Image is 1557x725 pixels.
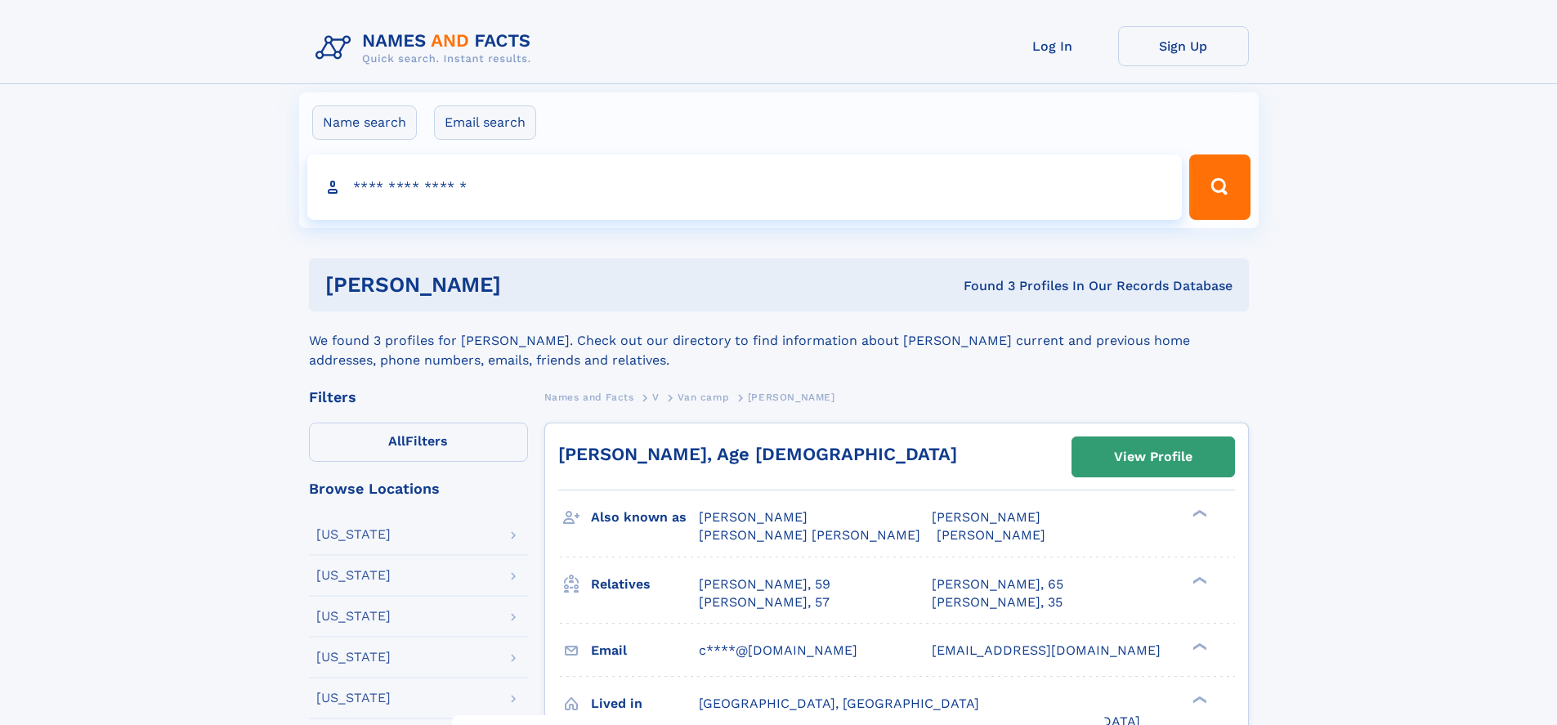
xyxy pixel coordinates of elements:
div: Found 3 Profiles In Our Records Database [732,277,1233,295]
div: We found 3 profiles for [PERSON_NAME]. Check out our directory to find information about [PERSON_... [309,311,1249,370]
a: Sign Up [1118,26,1249,66]
span: [PERSON_NAME] [699,509,808,525]
input: search input [307,154,1183,220]
h3: Relatives [591,571,699,598]
a: Log In [987,26,1118,66]
img: Logo Names and Facts [309,26,544,70]
div: Browse Locations [309,481,528,496]
span: [PERSON_NAME] [937,527,1045,543]
span: [EMAIL_ADDRESS][DOMAIN_NAME] [932,642,1161,658]
a: [PERSON_NAME], Age [DEMOGRAPHIC_DATA] [558,444,957,464]
a: Van camp [678,387,729,407]
span: [PERSON_NAME] [932,509,1040,525]
a: V [652,387,660,407]
h3: Email [591,637,699,665]
span: Van camp [678,392,729,403]
h3: Also known as [591,503,699,531]
label: Filters [309,423,528,462]
span: V [652,392,660,403]
a: [PERSON_NAME], 65 [932,575,1063,593]
a: [PERSON_NAME], 59 [699,575,830,593]
div: [US_STATE] [316,528,391,541]
label: Email search [434,105,536,140]
div: [US_STATE] [316,569,391,582]
a: [PERSON_NAME], 35 [932,593,1063,611]
h3: Lived in [591,690,699,718]
div: ❯ [1188,641,1208,651]
div: [US_STATE] [316,610,391,623]
div: Filters [309,390,528,405]
div: ❯ [1188,694,1208,705]
label: Name search [312,105,417,140]
span: All [388,433,405,449]
button: Search Button [1189,154,1250,220]
div: [US_STATE] [316,691,391,705]
span: [PERSON_NAME] [PERSON_NAME] [699,527,920,543]
div: View Profile [1114,438,1192,476]
span: [GEOGRAPHIC_DATA], [GEOGRAPHIC_DATA] [699,696,979,711]
a: [PERSON_NAME], 57 [699,593,830,611]
div: ❯ [1188,508,1208,519]
span: [PERSON_NAME] [748,392,835,403]
h1: [PERSON_NAME] [325,275,732,295]
div: ❯ [1188,575,1208,585]
div: [US_STATE] [316,651,391,664]
a: View Profile [1072,437,1234,477]
a: Names and Facts [544,387,634,407]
